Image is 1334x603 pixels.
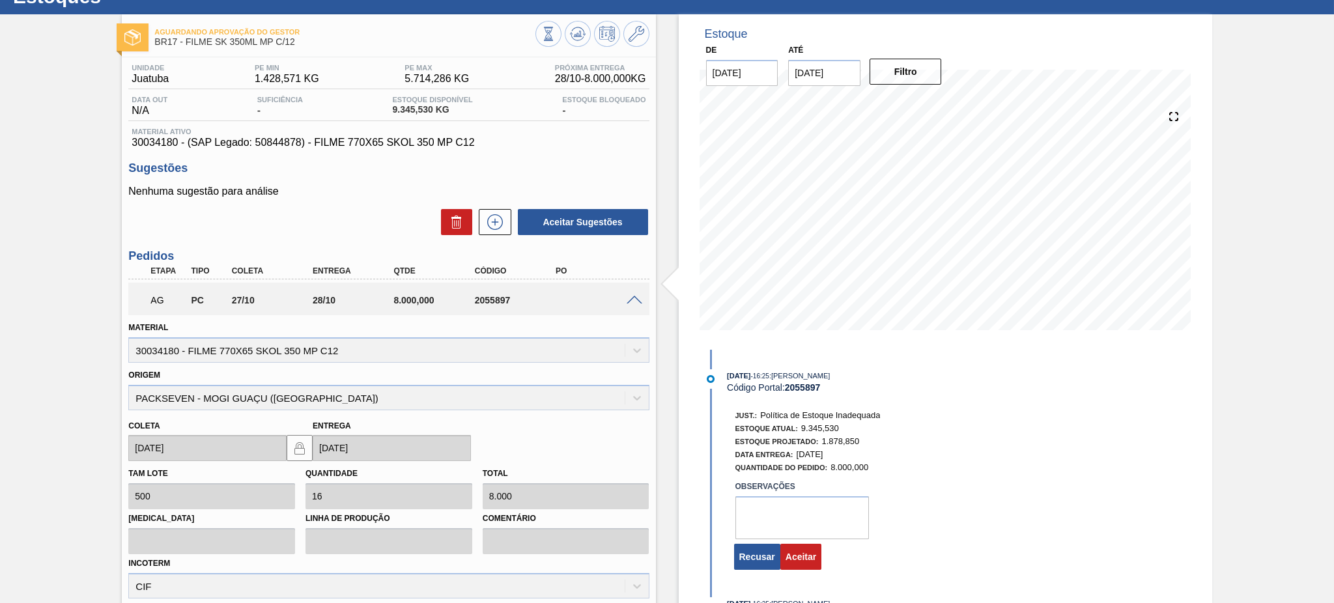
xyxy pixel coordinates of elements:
div: 8.000,000 [390,295,481,305]
div: Aguardando Aprovação do Gestor [147,286,190,315]
span: PE MIN [255,64,319,72]
div: Qtde [390,266,481,275]
button: locked [287,435,313,461]
button: Recusar [734,544,780,570]
div: Pedido de Compra [188,295,230,305]
span: Estoque Atual: [735,425,798,432]
label: Entrega [313,421,351,430]
label: Observações [735,477,869,496]
span: Estoque Projetado: [735,438,819,445]
span: 9.345,530 KG [392,105,472,115]
label: Material [128,323,168,332]
div: Código Portal: [727,382,1036,393]
label: Origem [128,371,160,380]
label: [MEDICAL_DATA] [128,509,295,528]
img: locked [292,440,307,456]
strong: 2055897 [785,382,821,393]
span: Política de Estoque Inadequada [760,410,880,420]
span: 28/10 - 8.000,000 KG [555,73,646,85]
span: BR17 - FILME SK 350ML MP C/12 [154,37,535,47]
span: Próxima Entrega [555,64,646,72]
button: Ir ao Master Data / Geral [623,21,649,47]
div: Código [472,266,563,275]
img: Ícone [124,29,141,46]
div: Aceitar Sugestões [511,208,649,236]
p: AG [150,295,186,305]
span: Aguardando Aprovação do Gestor [154,28,535,36]
span: Unidade [132,64,169,72]
div: Etapa [147,266,190,275]
span: [DATE] [727,372,750,380]
button: Filtro [870,59,942,85]
button: Aceitar [780,544,821,570]
input: dd/mm/yyyy [706,60,778,86]
label: Linha de Produção [305,509,472,528]
span: Estoque Bloqueado [562,96,646,104]
span: 9.345,530 [801,423,839,433]
span: Data out [132,96,167,104]
span: : [PERSON_NAME] [769,372,830,380]
label: Tam lote [128,469,167,478]
span: Quantidade do Pedido: [735,464,828,471]
span: Juatuba [132,73,169,85]
label: Total [483,469,508,478]
p: Nenhuma sugestão para análise [128,186,649,197]
span: 1.878,850 [821,436,859,446]
span: Just.: [735,412,758,419]
span: 30034180 - (SAP Legado: 50844878) - FILME 770X65 SKOL 350 MP C12 [132,137,646,148]
div: Entrega [309,266,401,275]
input: dd/mm/yyyy [313,435,471,461]
div: 2055897 [472,295,563,305]
div: N/A [128,96,171,117]
button: Programar Estoque [594,21,620,47]
button: Visão Geral dos Estoques [535,21,561,47]
span: Data Entrega: [735,451,793,458]
label: Comentário [483,509,649,528]
div: 28/10/2025 [309,295,401,305]
label: De [706,46,717,55]
button: Aceitar Sugestões [518,209,648,235]
div: Tipo [188,266,230,275]
div: - [254,96,306,117]
label: Incoterm [128,559,170,568]
span: 8.000,000 [830,462,868,472]
span: Material ativo [132,128,646,135]
div: 27/10/2025 [229,295,320,305]
div: - [559,96,649,117]
span: [DATE] [797,449,823,459]
span: 5.714,286 KG [404,73,469,85]
input: dd/mm/yyyy [128,435,287,461]
span: Suficiência [257,96,303,104]
span: - 16:25 [751,372,769,380]
span: 1.428,571 KG [255,73,319,85]
button: Atualizar Gráfico [565,21,591,47]
label: Quantidade [305,469,358,478]
span: Estoque Disponível [392,96,472,104]
label: Até [788,46,803,55]
h3: Pedidos [128,249,649,263]
div: Nova sugestão [472,209,511,235]
div: PO [552,266,644,275]
h3: Sugestões [128,161,649,175]
input: dd/mm/yyyy [788,60,860,86]
div: Estoque [705,27,748,41]
img: atual [707,375,715,383]
label: Coleta [128,421,160,430]
div: Coleta [229,266,320,275]
div: Excluir Sugestões [434,209,472,235]
span: PE MAX [404,64,469,72]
